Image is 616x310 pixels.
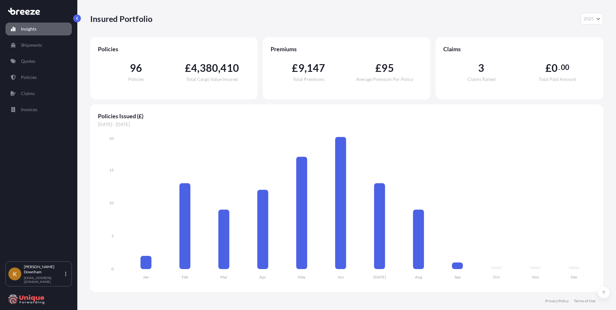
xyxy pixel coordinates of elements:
[197,63,199,73] span: ,
[356,77,413,82] span: Average Premium Per Policy
[185,63,191,73] span: £
[109,168,114,172] tspan: 15
[373,275,386,279] tspan: [DATE]
[21,58,35,64] p: Quotes
[5,23,72,35] a: Insights
[130,63,142,73] span: 96
[109,136,114,141] tspan: 20
[5,55,72,68] a: Quotes
[467,77,496,82] span: Claims Raised
[375,63,381,73] span: £
[381,63,394,73] span: 95
[21,26,36,32] p: Insights
[13,271,17,277] span: K
[271,45,423,53] span: Premiums
[21,90,35,97] p: Claims
[218,63,220,73] span: ,
[21,74,37,81] p: Policies
[571,275,578,279] tspan: Dec
[532,275,539,279] tspan: Nov
[128,77,144,82] span: Policies
[558,65,560,70] span: .
[574,298,595,304] a: Terms of Use
[539,77,576,82] span: Total Paid Amount
[90,14,152,24] p: Insured Portfolio
[259,275,266,279] tspan: Apr
[111,266,114,271] tspan: 0
[220,63,239,73] span: 410
[21,42,42,48] p: Shipments
[24,276,64,284] p: [EMAIL_ADDRESS][DOMAIN_NAME]
[293,77,324,82] span: Total Premiums
[98,112,595,120] span: Policies Issued (£)
[5,103,72,116] a: Invoices
[545,63,552,73] span: £
[111,234,114,238] tspan: 5
[182,275,188,279] tspan: Feb
[298,275,306,279] tspan: May
[200,63,218,73] span: 380
[21,106,37,113] p: Invoices
[143,275,149,279] tspan: Jan
[493,275,500,279] tspan: Oct
[186,77,238,82] span: Total Cargo Value Insured
[5,87,72,100] a: Claims
[109,200,114,205] tspan: 10
[443,45,595,53] span: Claims
[307,63,325,73] span: 147
[583,15,594,22] span: 2025
[415,275,422,279] tspan: Aug
[455,275,461,279] tspan: Sep
[304,63,307,73] span: ,
[338,275,344,279] tspan: Jun
[298,63,304,73] span: 9
[5,39,72,52] a: Shipments
[98,45,250,53] span: Policies
[552,63,558,73] span: 0
[220,275,227,279] tspan: Mar
[581,13,603,24] button: Year Selector
[561,65,569,70] span: 00
[5,71,72,84] a: Policies
[292,63,298,73] span: £
[24,264,64,275] p: [PERSON_NAME] Downham
[478,63,484,73] span: 3
[545,298,569,304] a: Privacy Policy
[8,294,45,305] img: organization-logo
[191,63,197,73] span: 4
[98,121,595,128] span: [DATE] - [DATE]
